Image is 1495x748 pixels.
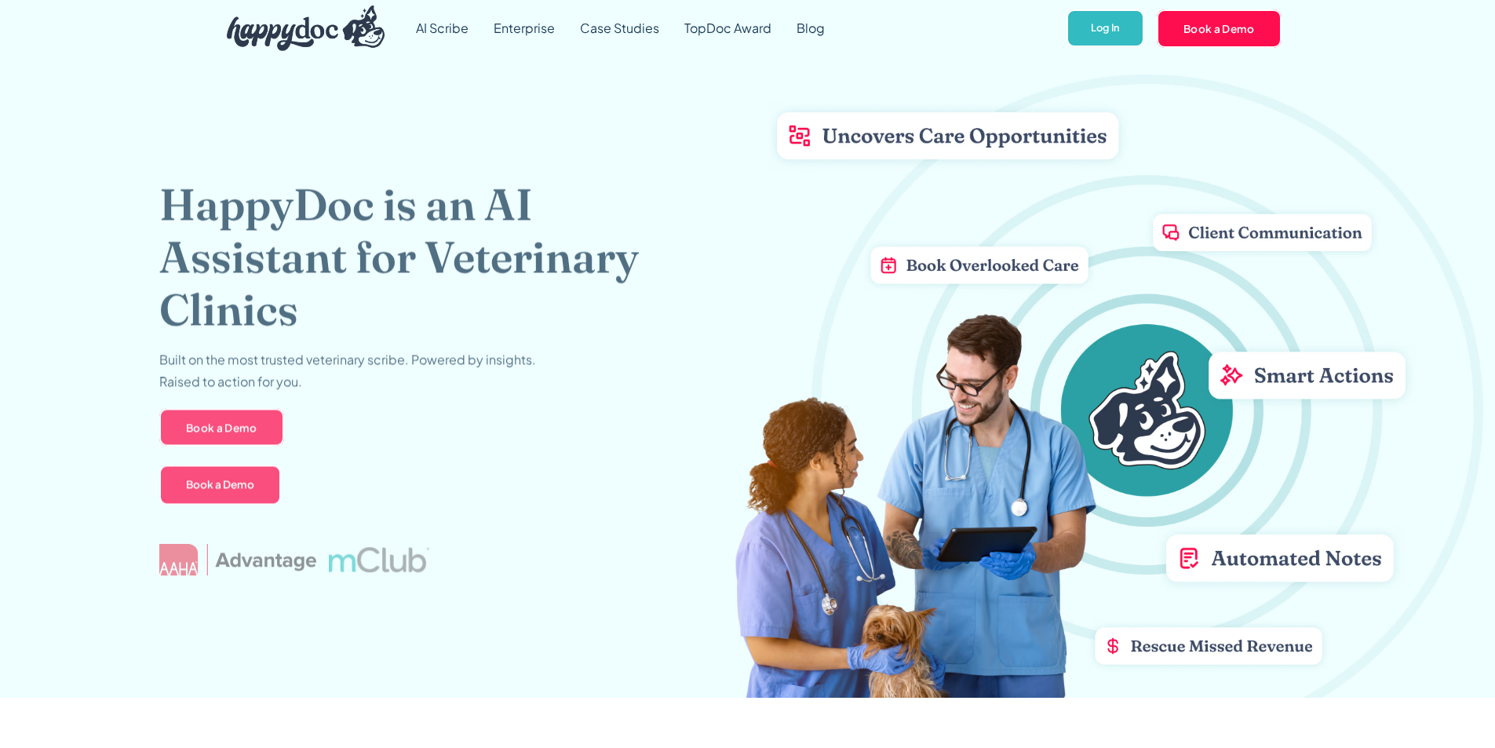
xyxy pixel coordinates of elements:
img: HappyDoc Logo: A happy dog with his ear up, listening. [227,5,385,51]
h1: HappyDoc is an AI Assistant for Veterinary Clinics [159,177,689,336]
img: AAHA Advantage logo [159,544,316,575]
a: Book a Demo [159,408,284,446]
a: Log In [1067,9,1144,48]
p: Built on the most trusted veterinary scribe. Powered by insights. Raised to action for you. [159,348,536,392]
img: mclub logo [328,547,428,572]
a: home [214,2,385,55]
a: Book a Demo [1157,9,1282,47]
a: Book a Demo [159,465,281,505]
